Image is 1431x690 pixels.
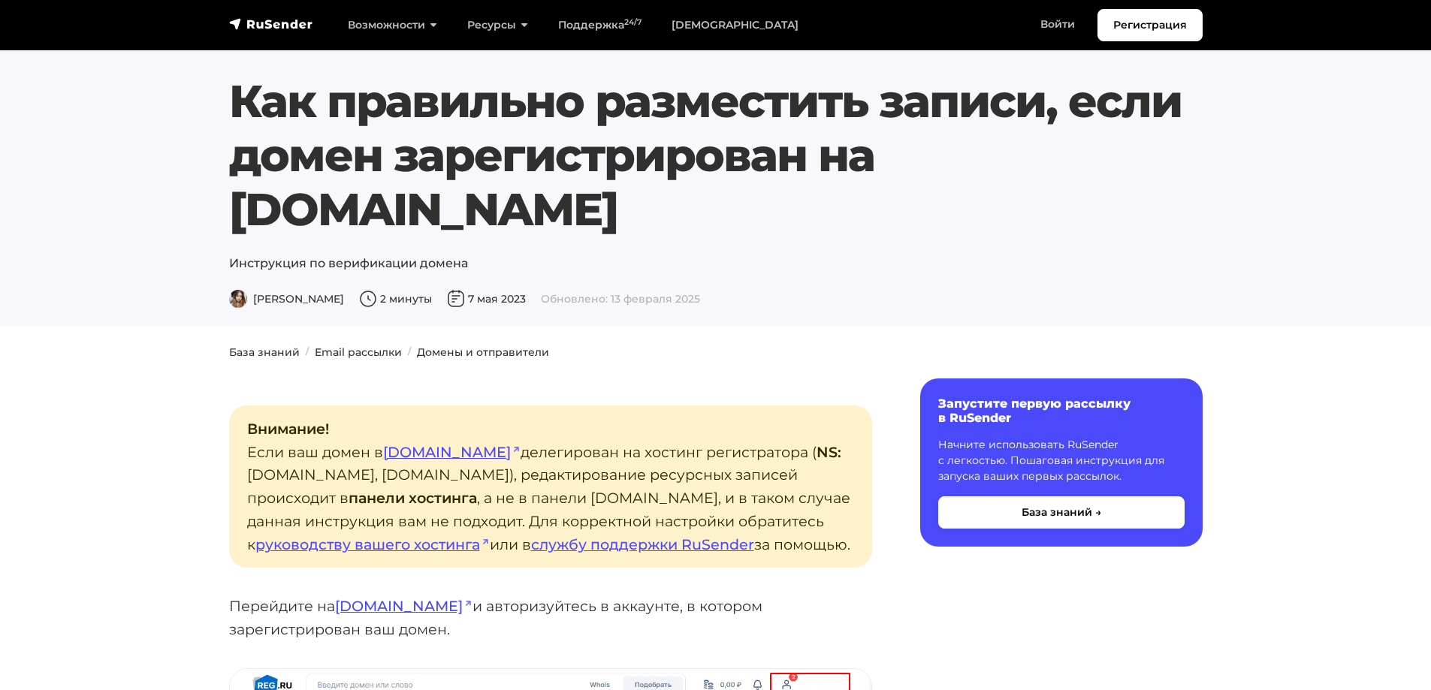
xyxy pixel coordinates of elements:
button: База знаний → [938,496,1185,529]
h6: Запустите первую рассылку в RuSender [938,396,1185,425]
a: Регистрация [1097,9,1203,41]
strong: Внимание! [247,420,329,438]
nav: breadcrumb [220,345,1212,360]
a: Ресурсы [452,10,543,41]
a: База знаний [229,345,300,359]
img: RuSender [229,17,313,32]
a: службу поддержки RuSender [531,535,754,553]
a: руководству вашего хостинга [255,535,490,553]
a: Поддержка24/7 [543,10,657,41]
h1: Как правильно разместить записи, если домен зарегистрирован на [DOMAIN_NAME] [229,74,1203,237]
a: Запустите первую рассылку в RuSender Начните использовать RuSender с легкостью. Пошаговая инструк... [920,378,1203,547]
a: Возможности [333,10,452,41]
sup: 24/7 [624,17,642,27]
strong: NS: [817,443,841,461]
span: [PERSON_NAME] [229,292,344,306]
span: 7 мая 2023 [447,292,526,306]
a: [DOMAIN_NAME] [383,443,521,461]
p: Перейдите на и авторизуйтесь в аккаунте, в котором зарегистрирован ваш домен. [229,595,872,640]
span: 2 минуты [359,292,432,306]
p: Если ваш домен в делегирован на хостинг регистратора ( [DOMAIN_NAME], [DOMAIN_NAME]), редактирова... [229,405,872,568]
a: Войти [1025,9,1090,40]
span: Обновлено: 13 февраля 2025 [541,292,700,306]
img: Дата публикации [447,290,465,308]
a: Домены и отправители [417,345,549,359]
a: Email рассылки [315,345,402,359]
strong: панели хостинга [349,489,477,507]
a: [DEMOGRAPHIC_DATA] [657,10,814,41]
img: Время чтения [359,290,377,308]
p: Начните использовать RuSender с легкостью. Пошаговая инструкция для запуска ваших первых рассылок. [938,437,1185,484]
a: [DOMAIN_NAME] [335,597,472,615]
p: Инструкция по верификации домена [229,255,1203,273]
